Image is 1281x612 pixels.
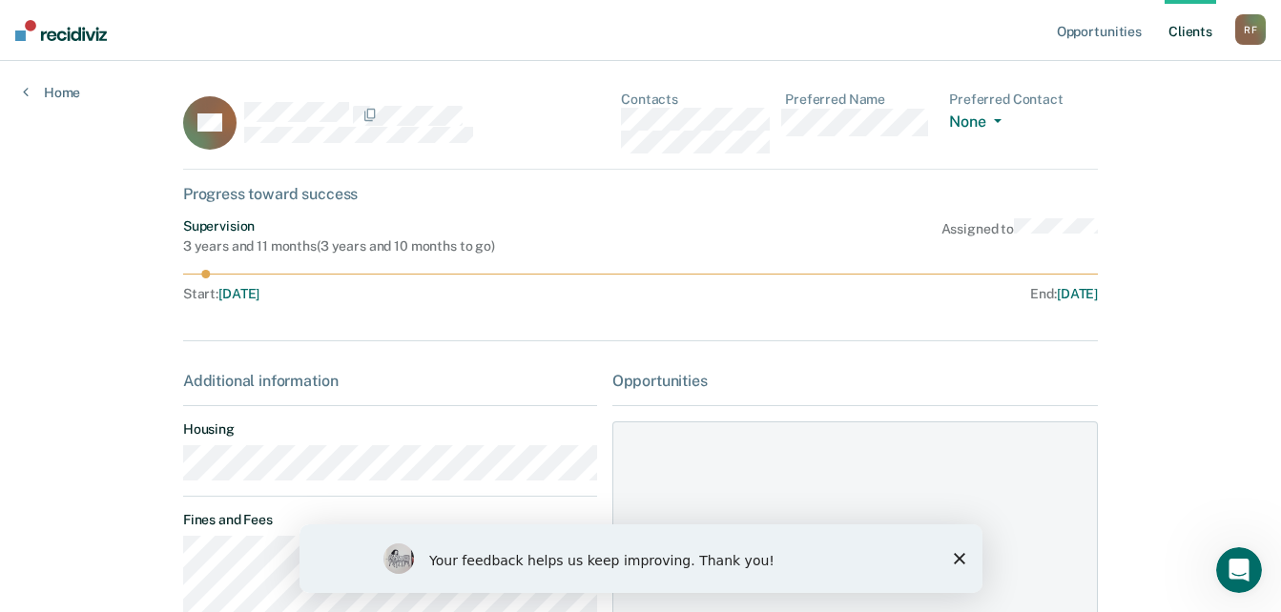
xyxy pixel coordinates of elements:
div: Additional information [183,372,597,390]
button: RF [1235,14,1266,45]
dt: Contacts [621,92,770,108]
span: [DATE] [1057,286,1098,301]
div: R F [1235,14,1266,45]
button: None [949,112,1008,134]
div: None for now [809,523,901,541]
div: Opportunities [612,372,1098,390]
dt: Preferred Name [785,92,934,108]
div: Start : [183,286,641,302]
div: Supervision [183,218,495,235]
span: [DATE] [218,286,259,301]
a: Home [23,84,80,101]
iframe: Survey by Kim from Recidiviz [300,524,982,593]
div: End : [649,286,1098,302]
div: 3 years and 11 months ( 3 years and 10 months to go ) [183,238,495,255]
dt: Preferred Contact [949,92,1098,108]
dt: Housing [183,421,597,438]
dt: Fines and Fees [183,512,597,528]
iframe: Intercom live chat [1216,547,1262,593]
div: Assigned to [941,218,1099,255]
img: Recidiviz [15,20,107,41]
div: Progress toward success [183,185,1098,203]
